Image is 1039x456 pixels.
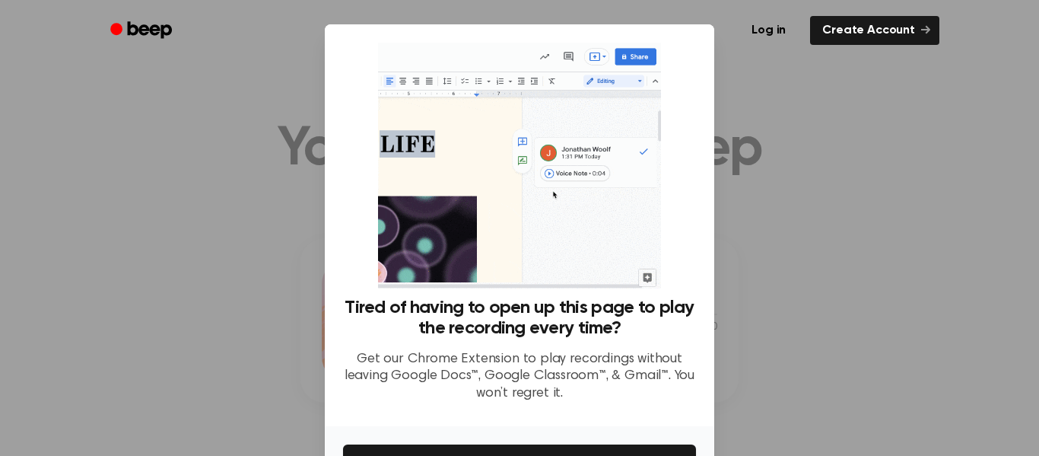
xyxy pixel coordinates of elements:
[810,16,939,45] a: Create Account
[378,43,660,289] img: Beep extension in action
[343,298,696,339] h3: Tired of having to open up this page to play the recording every time?
[100,16,186,46] a: Beep
[736,13,801,48] a: Log in
[343,351,696,403] p: Get our Chrome Extension to play recordings without leaving Google Docs™, Google Classroom™, & Gm...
